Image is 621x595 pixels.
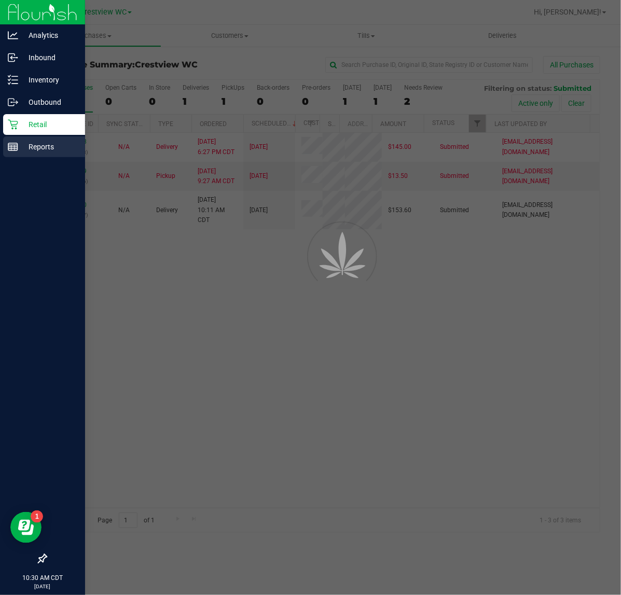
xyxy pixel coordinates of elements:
[5,583,80,590] p: [DATE]
[18,118,80,131] p: Retail
[18,141,80,153] p: Reports
[10,512,42,543] iframe: Resource center
[5,573,80,583] p: 10:30 AM CDT
[8,142,18,152] inline-svg: Reports
[8,97,18,107] inline-svg: Outbound
[8,119,18,130] inline-svg: Retail
[8,52,18,63] inline-svg: Inbound
[8,30,18,40] inline-svg: Analytics
[18,51,80,64] p: Inbound
[8,75,18,85] inline-svg: Inventory
[18,29,80,41] p: Analytics
[31,510,43,523] iframe: Resource center unread badge
[18,96,80,108] p: Outbound
[18,74,80,86] p: Inventory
